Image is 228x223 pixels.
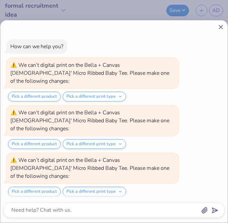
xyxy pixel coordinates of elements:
button: Pick a different product [8,187,61,196]
div: We can’t digital print on the Bella + Canvas [DEMOGRAPHIC_DATA]' Micro Ribbed Baby Tee. Please ma... [10,109,169,132]
button: Pick a different print type [63,139,126,149]
button: Pick a different print type [63,187,126,196]
button: Pick a different product [8,139,61,149]
div: We can’t digital print on the Bella + Canvas [DEMOGRAPHIC_DATA]' Micro Ribbed Baby Tee. Please ma... [10,157,169,180]
div: How can we help you? [10,43,63,50]
div: We can’t digital print on the Bella + Canvas [DEMOGRAPHIC_DATA]' Micro Ribbed Baby Tee. Please ma... [10,61,169,85]
button: Pick a different product [8,92,61,101]
button: Pick a different print type [63,92,126,101]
